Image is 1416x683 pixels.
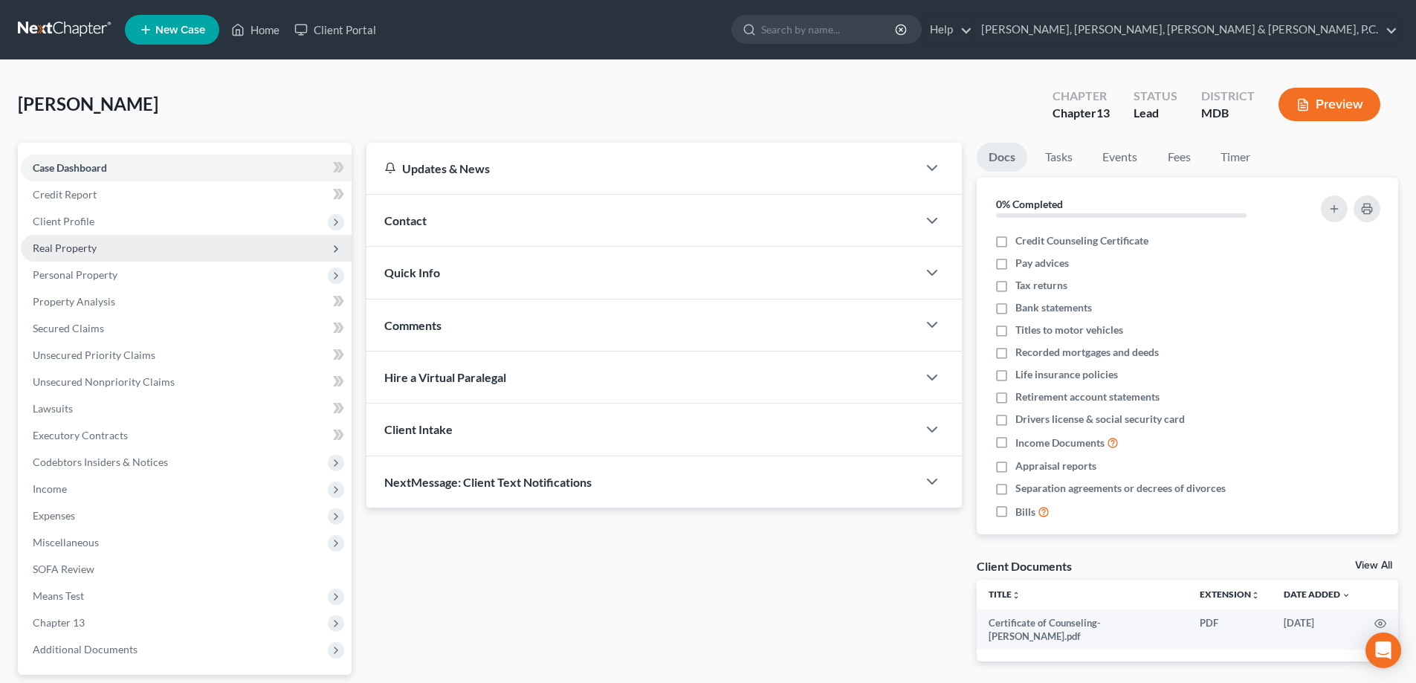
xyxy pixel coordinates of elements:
span: Retirement account statements [1015,389,1160,404]
span: Executory Contracts [33,429,128,441]
span: Appraisal reports [1015,459,1096,473]
span: 13 [1096,106,1110,120]
span: Client Intake [384,422,453,436]
a: Titleunfold_more [989,589,1021,600]
i: unfold_more [1251,591,1260,600]
span: Means Test [33,589,84,602]
div: MDB [1201,105,1255,122]
a: View All [1355,560,1392,571]
a: SOFA Review [21,556,352,583]
div: Open Intercom Messenger [1365,632,1401,668]
td: [DATE] [1272,609,1362,650]
span: Expenses [33,509,75,522]
span: Quick Info [384,265,440,279]
span: New Case [155,25,205,36]
span: Codebtors Insiders & Notices [33,456,168,468]
span: NextMessage: Client Text Notifications [384,475,592,489]
a: Docs [977,143,1027,172]
input: Search by name... [761,16,897,43]
div: District [1201,88,1255,105]
div: Status [1134,88,1177,105]
a: Lawsuits [21,395,352,422]
span: Credit Report [33,188,97,201]
span: Miscellaneous [33,536,99,548]
span: Chapter 13 [33,616,85,629]
a: Extensionunfold_more [1200,589,1260,600]
a: Secured Claims [21,315,352,342]
span: Drivers license & social security card [1015,412,1185,427]
span: Additional Documents [33,643,138,656]
span: Life insurance policies [1015,367,1118,382]
a: Case Dashboard [21,155,352,181]
div: Lead [1134,105,1177,122]
span: Unsecured Priority Claims [33,349,155,361]
a: Date Added expand_more [1284,589,1351,600]
span: Lawsuits [33,402,73,415]
span: Real Property [33,242,97,254]
span: Tax returns [1015,278,1067,293]
span: Case Dashboard [33,161,107,174]
span: Client Profile [33,215,94,227]
span: Property Analysis [33,295,115,308]
i: expand_more [1342,591,1351,600]
span: Personal Property [33,268,117,281]
span: Hire a Virtual Paralegal [384,370,506,384]
div: Chapter [1053,105,1110,122]
button: Preview [1278,88,1380,121]
a: Events [1090,143,1149,172]
a: Unsecured Priority Claims [21,342,352,369]
span: Titles to motor vehicles [1015,323,1123,337]
span: SOFA Review [33,563,94,575]
span: Income [33,482,67,495]
span: Recorded mortgages and deeds [1015,345,1159,360]
span: Credit Counseling Certificate [1015,233,1148,248]
span: Bank statements [1015,300,1092,315]
span: Contact [384,213,427,227]
td: PDF [1188,609,1272,650]
a: Credit Report [21,181,352,208]
span: Unsecured Nonpriority Claims [33,375,175,388]
div: Chapter [1053,88,1110,105]
div: Updates & News [384,161,899,176]
a: Fees [1155,143,1203,172]
a: Client Portal [287,16,384,43]
a: Tasks [1033,143,1084,172]
a: Executory Contracts [21,422,352,449]
div: Client Documents [977,558,1072,574]
span: Secured Claims [33,322,104,334]
i: unfold_more [1012,591,1021,600]
span: Comments [384,318,442,332]
a: Home [224,16,287,43]
span: Pay advices [1015,256,1069,271]
a: [PERSON_NAME], [PERSON_NAME], [PERSON_NAME] & [PERSON_NAME], P.C. [974,16,1397,43]
span: Income Documents [1015,436,1105,450]
a: Unsecured Nonpriority Claims [21,369,352,395]
span: [PERSON_NAME] [18,93,158,114]
a: Timer [1209,143,1262,172]
a: Property Analysis [21,288,352,315]
td: Certificate of Counseling-[PERSON_NAME].pdf [977,609,1188,650]
a: Help [922,16,972,43]
span: Bills [1015,505,1035,519]
strong: 0% Completed [996,198,1063,210]
span: Separation agreements or decrees of divorces [1015,481,1226,496]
